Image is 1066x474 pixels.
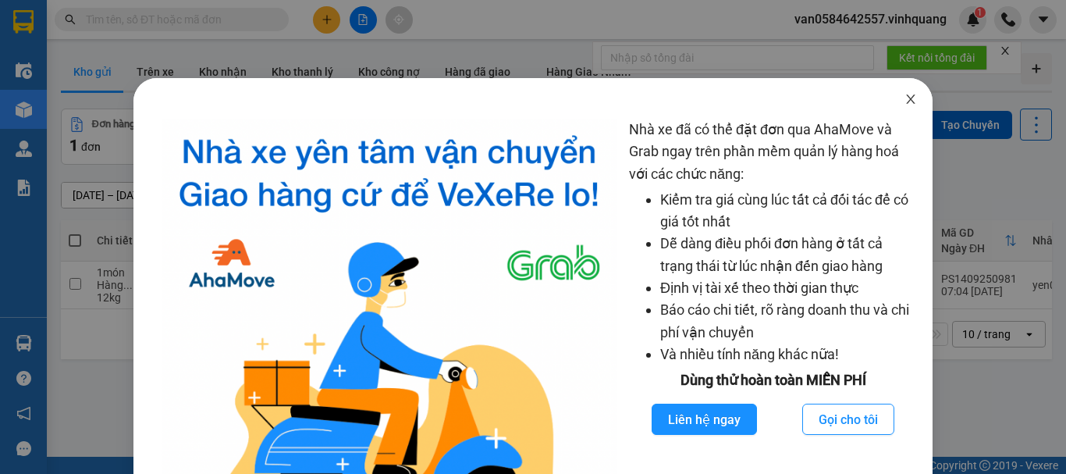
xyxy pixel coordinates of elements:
[629,369,917,391] div: Dùng thử hoàn toàn MIỄN PHÍ
[652,404,757,435] button: Liên hệ ngay
[660,344,917,365] li: Và nhiều tính năng khác nữa!
[904,93,917,105] span: close
[660,189,917,233] li: Kiểm tra giá cùng lúc tất cả đối tác để có giá tốt nhất
[660,299,917,344] li: Báo cáo chi tiết, rõ ràng doanh thu và chi phí vận chuyển
[660,277,917,299] li: Định vị tài xế theo thời gian thực
[660,233,917,277] li: Dễ dàng điều phối đơn hàng ở tất cả trạng thái từ lúc nhận đến giao hàng
[889,78,933,122] button: Close
[802,404,894,435] button: Gọi cho tôi
[668,410,741,429] span: Liên hệ ngay
[819,410,878,429] span: Gọi cho tôi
